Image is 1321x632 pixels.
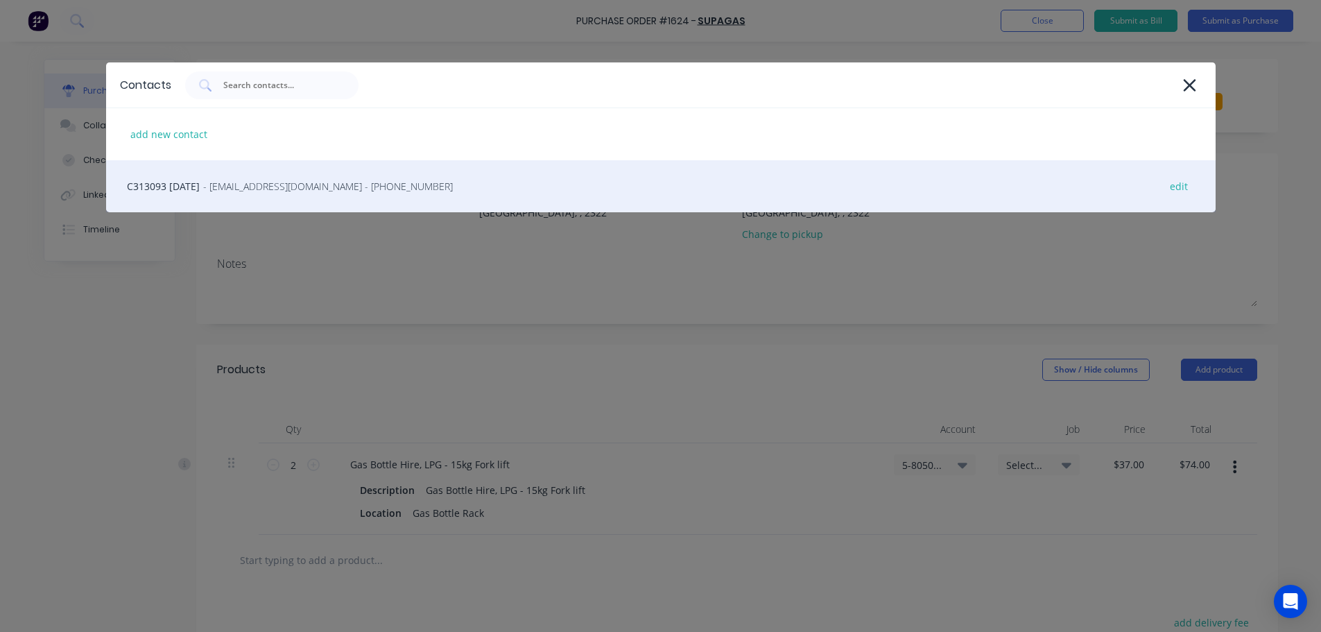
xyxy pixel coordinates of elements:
div: Contacts [120,77,171,94]
div: add new contact [123,123,214,145]
input: Search contacts... [222,78,337,92]
div: C313093 [DATE] [106,160,1216,212]
div: edit [1163,176,1195,197]
span: - [EMAIL_ADDRESS][DOMAIN_NAME] - [PHONE_NUMBER] [203,179,453,194]
div: Open Intercom Messenger [1274,585,1307,618]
